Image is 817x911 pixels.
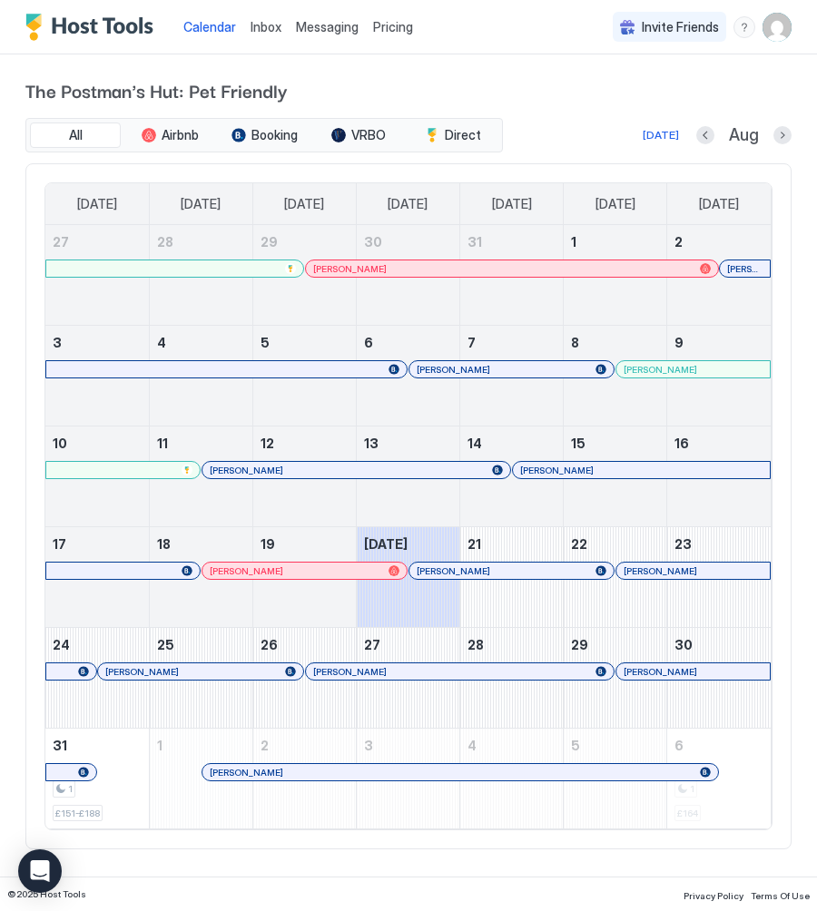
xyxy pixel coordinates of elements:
[571,637,588,652] span: 29
[105,666,179,678] span: [PERSON_NAME]
[520,465,763,476] div: [PERSON_NAME]
[45,628,149,729] td: August 24, 2025
[674,738,684,753] span: 6
[699,196,739,212] span: [DATE]
[261,637,278,652] span: 26
[356,628,459,729] td: August 27, 2025
[45,426,149,527] td: August 10, 2025
[357,426,459,460] a: August 13, 2025
[313,263,387,275] span: [PERSON_NAME]
[157,738,162,753] span: 1
[252,628,356,729] td: August 26, 2025
[667,225,771,326] td: August 2, 2025
[727,263,763,275] span: [PERSON_NAME]
[460,527,563,561] a: August 21, 2025
[261,738,269,753] span: 2
[624,364,697,376] span: [PERSON_NAME]
[468,234,482,250] span: 31
[251,127,298,143] span: Booking
[210,465,504,476] div: [PERSON_NAME]
[364,335,373,350] span: 6
[150,326,252,359] a: August 4, 2025
[356,426,459,527] td: August 13, 2025
[356,225,459,326] td: July 30, 2025
[45,426,149,460] a: August 10, 2025
[45,729,149,829] td: August 31, 2025
[564,326,666,359] a: August 8, 2025
[460,326,563,359] a: August 7, 2025
[667,729,771,762] a: September 6, 2025
[492,196,532,212] span: [DATE]
[149,426,252,527] td: August 11, 2025
[45,729,149,762] a: August 31, 2025
[520,465,594,476] span: [PERSON_NAME]
[210,565,283,577] span: [PERSON_NAME]
[261,335,270,350] span: 5
[183,17,236,36] a: Calendar
[460,326,564,426] td: August 7, 2025
[564,729,666,762] a: September 5, 2025
[210,465,283,476] span: [PERSON_NAME]
[261,234,278,250] span: 29
[253,225,356,259] a: July 29, 2025
[460,729,563,762] a: September 4, 2025
[417,565,490,577] span: [PERSON_NAME]
[460,628,563,661] a: August 28, 2025
[63,183,132,225] a: Sunday
[751,890,810,901] span: Terms Of Use
[408,122,498,148] button: Direct
[18,849,62,893] div: Open Intercom Messenger
[253,628,356,661] a: August 26, 2025
[149,628,252,729] td: August 25, 2025
[210,767,711,779] div: [PERSON_NAME]
[624,364,763,376] div: [PERSON_NAME]
[181,196,221,212] span: [DATE]
[460,628,564,729] td: August 28, 2025
[571,536,587,552] span: 22
[684,183,753,225] a: Saturday
[733,16,755,38] div: menu
[356,729,459,829] td: September 3, 2025
[773,126,792,144] button: Next month
[210,767,283,779] span: [PERSON_NAME]
[564,628,666,661] a: August 29, 2025
[564,426,666,460] a: August 15, 2025
[53,335,62,350] span: 3
[149,225,252,326] td: July 28, 2025
[674,436,689,451] span: 16
[357,527,459,561] a: August 20, 2025
[624,666,697,678] span: [PERSON_NAME]
[183,19,236,34] span: Calendar
[150,527,252,561] a: August 18, 2025
[460,426,564,527] td: August 14, 2025
[357,225,459,259] a: July 30, 2025
[25,76,792,103] span: The Postman's Hut: Pet Friendly
[53,738,67,753] span: 31
[729,125,759,146] span: Aug
[253,426,356,460] a: August 12, 2025
[667,729,771,829] td: September 6, 2025
[763,13,792,42] div: User profile
[373,19,413,35] span: Pricing
[157,335,166,350] span: 4
[252,729,356,829] td: September 2, 2025
[696,126,714,144] button: Previous month
[357,326,459,359] a: August 6, 2025
[468,738,477,753] span: 4
[252,225,356,326] td: July 29, 2025
[460,426,563,460] a: August 14, 2025
[261,436,274,451] span: 12
[571,738,580,753] span: 5
[313,122,404,148] button: VRBO
[564,527,667,628] td: August 22, 2025
[53,436,67,451] span: 10
[166,183,235,225] a: Monday
[296,19,359,34] span: Messaging
[45,326,149,359] a: August 3, 2025
[674,637,693,652] span: 30
[252,426,356,527] td: August 12, 2025
[357,729,459,762] a: September 3, 2025
[253,326,356,359] a: August 5, 2025
[351,127,386,143] span: VRBO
